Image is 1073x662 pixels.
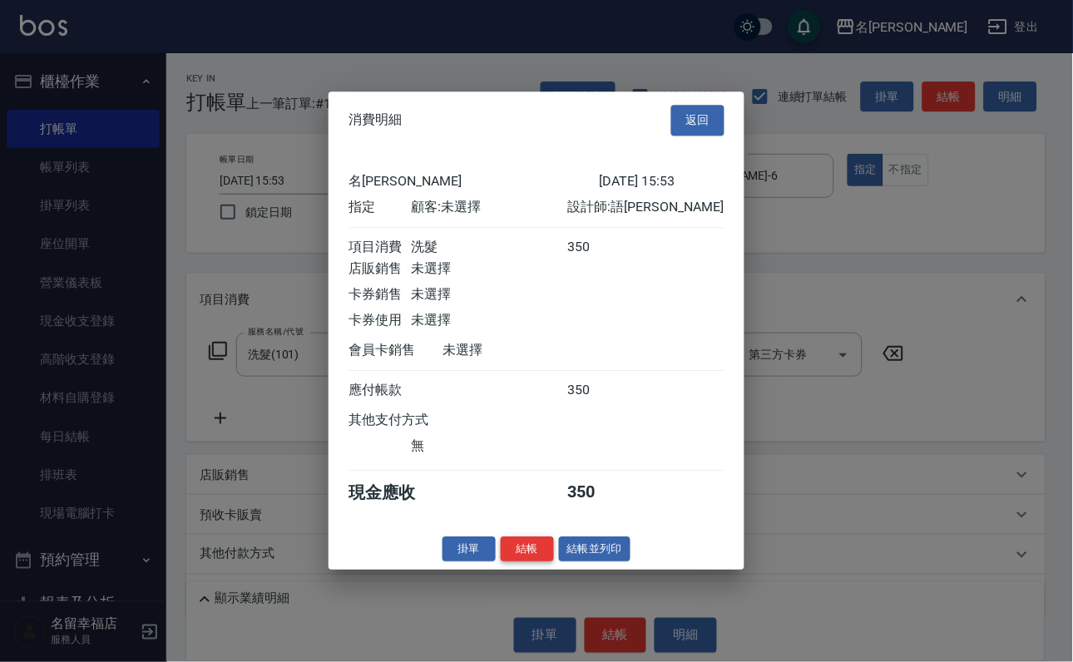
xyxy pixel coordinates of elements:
button: 結帳並列印 [559,536,631,562]
div: 會員卡銷售 [349,342,443,359]
div: 350 [568,382,630,399]
div: 未選擇 [411,286,567,304]
button: 掛單 [443,536,496,562]
div: 應付帳款 [349,382,411,399]
div: 未選擇 [443,342,599,359]
div: 350 [568,482,630,504]
div: 店販銷售 [349,260,411,278]
div: 顧客: 未選擇 [411,199,567,216]
div: 其他支付方式 [349,412,474,429]
span: 消費明細 [349,112,402,129]
div: 卡券銷售 [349,286,411,304]
div: 設計師: 語[PERSON_NAME] [568,199,724,216]
div: 未選擇 [411,260,567,278]
div: 名[PERSON_NAME] [349,173,599,190]
div: 無 [411,437,567,455]
div: [DATE] 15:53 [599,173,724,190]
div: 現金應收 [349,482,443,504]
button: 結帳 [501,536,554,562]
div: 項目消費 [349,239,411,256]
div: 指定 [349,199,411,216]
div: 未選擇 [411,312,567,329]
div: 卡券使用 [349,312,411,329]
div: 350 [568,239,630,256]
button: 返回 [671,105,724,136]
div: 洗髮 [411,239,567,256]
